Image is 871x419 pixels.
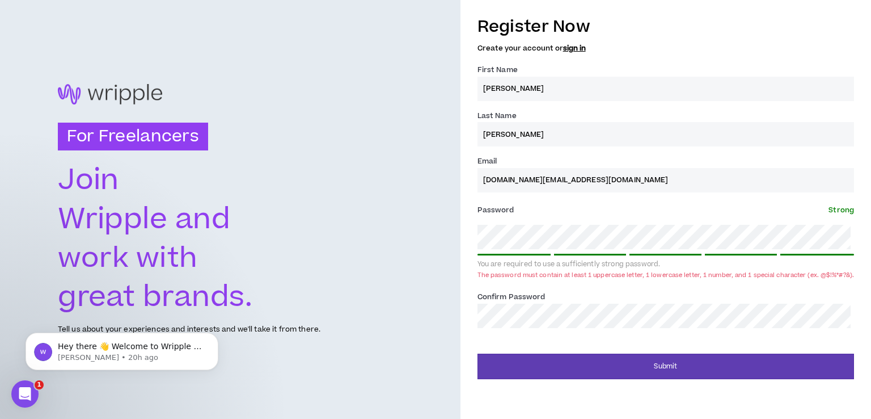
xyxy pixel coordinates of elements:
div: The password must contain at least 1 uppercase letter, 1 lowercase letter, 1 number, and 1 specia... [477,271,854,279]
label: Email [477,152,497,170]
iframe: Intercom notifications message [9,309,235,388]
iframe: Intercom live chat [11,380,39,408]
label: First Name [477,61,518,79]
text: work with [58,238,198,278]
input: Enter Email [477,168,854,192]
span: Password [477,205,514,215]
button: Submit [477,354,854,379]
div: You are required to use a sufficiently strong password. [477,260,854,269]
span: Strong [828,205,854,215]
label: Confirm Password [477,288,546,306]
label: Last Name [477,107,517,125]
h3: Register Now [477,15,854,39]
text: Join [58,160,119,200]
span: 1 [35,380,44,389]
h5: Create your account or [477,44,854,52]
a: sign in [563,43,586,53]
input: First name [477,77,854,101]
text: great brands. [58,277,252,317]
h3: For Freelancers [58,123,208,151]
text: Wripple and [58,199,230,240]
input: Last name [477,122,854,146]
